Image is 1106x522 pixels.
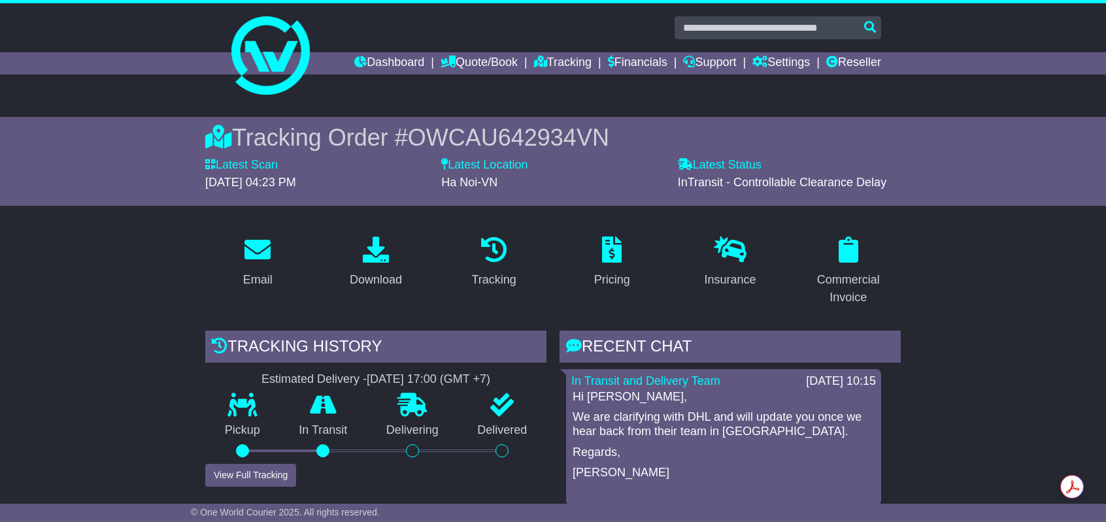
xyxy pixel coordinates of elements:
[560,331,901,366] div: RECENT CHAT
[367,372,490,387] div: [DATE] 17:00 (GMT +7)
[243,271,273,289] div: Email
[573,466,875,480] p: [PERSON_NAME]
[573,410,875,438] p: We are clarifying with DHL and will update you once we hear back from their team in [GEOGRAPHIC_D...
[441,158,528,172] label: Latest Location
[341,232,411,293] a: Download
[695,232,764,293] a: Insurance
[205,331,546,366] div: Tracking history
[441,52,518,74] a: Quote/Book
[463,232,525,293] a: Tracking
[354,52,424,74] a: Dashboard
[367,423,458,438] p: Delivering
[571,374,720,387] a: In Transit and Delivery Team
[678,158,762,172] label: Latest Status
[752,52,810,74] a: Settings
[804,271,892,306] div: Commercial Invoice
[205,123,901,152] div: Tracking Order #
[458,423,547,438] p: Delivered
[704,271,756,289] div: Insurance
[573,446,875,460] p: Regards,
[205,176,296,189] span: [DATE] 04:23 PM
[441,176,497,189] span: Ha Noi-VN
[408,124,609,151] span: OWCAU642934VN
[472,271,516,289] div: Tracking
[235,232,281,293] a: Email
[683,52,736,74] a: Support
[608,52,667,74] a: Financials
[678,176,886,189] span: InTransit - Controllable Clearance Delay
[280,423,367,438] p: In Transit
[796,232,901,311] a: Commercial Invoice
[573,390,875,404] p: Hi [PERSON_NAME],
[205,464,296,487] button: View Full Tracking
[534,52,592,74] a: Tracking
[350,271,402,289] div: Download
[191,507,380,517] span: © One World Courier 2025. All rights reserved.
[205,372,546,387] div: Estimated Delivery -
[806,374,876,389] div: [DATE] 10:15
[205,423,280,438] p: Pickup
[826,52,881,74] a: Reseller
[594,271,630,289] div: Pricing
[205,158,278,172] label: Latest Scan
[586,232,639,293] a: Pricing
